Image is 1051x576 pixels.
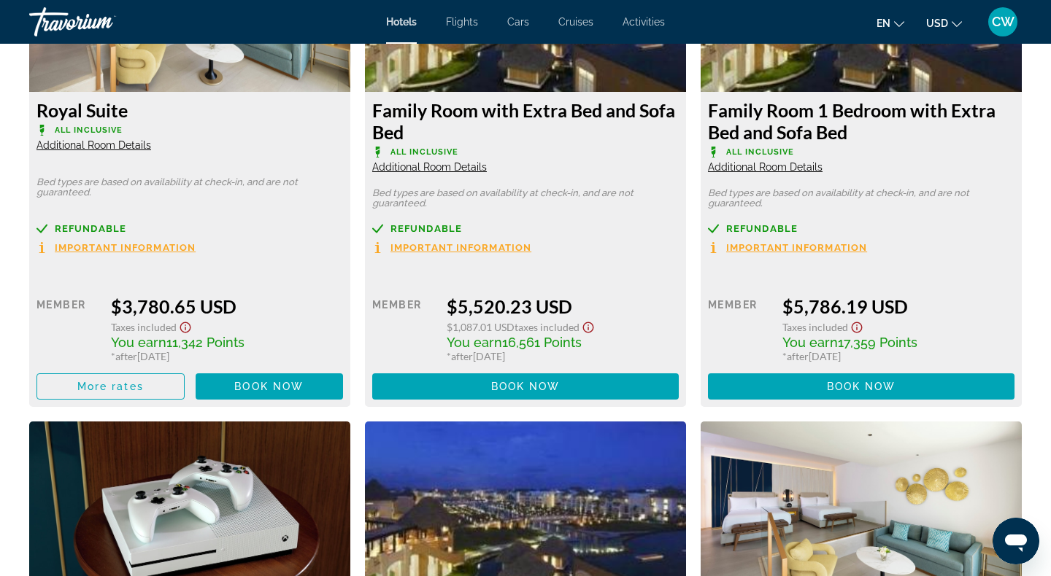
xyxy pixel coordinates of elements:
span: after [115,350,137,362]
h3: Royal Suite [36,99,343,121]
span: after [787,350,809,362]
span: Book now [827,381,896,392]
button: Book now [196,373,344,400]
button: Important Information [36,241,196,254]
button: Book now [372,373,679,400]
a: Travorium [29,3,175,41]
div: Member [708,295,771,362]
span: Taxes included [111,321,177,333]
a: Refundable [36,223,343,234]
span: Refundable [390,224,462,233]
span: en [877,17,890,29]
a: Flights [446,16,478,28]
span: USD [926,17,948,29]
iframe: Button to launch messaging window [993,518,1039,564]
span: 16,561 Points [502,335,582,350]
span: CW [992,15,1015,29]
span: Additional Room Details [36,139,151,151]
p: Bed types are based on availability at check-in, and are not guaranteed. [36,177,343,198]
span: 17,359 Points [838,335,917,350]
div: $5,520.23 USD [447,295,679,317]
h3: Family Room 1 Bedroom with Extra Bed and Sofa Bed [708,99,1015,143]
span: Refundable [726,224,798,233]
h3: Family Room with Extra Bed and Sofa Bed [372,99,679,143]
span: You earn [782,335,838,350]
button: Book now [708,373,1015,400]
div: Member [36,295,100,362]
button: User Menu [984,7,1022,37]
div: $5,786.19 USD [782,295,1015,317]
span: Taxes included [515,321,580,333]
span: Book now [234,381,304,392]
a: Cruises [558,16,593,28]
span: You earn [447,335,502,350]
a: Refundable [372,223,679,234]
div: $3,780.65 USD [111,295,343,317]
span: Important Information [390,243,531,252]
a: Hotels [386,16,417,28]
p: Bed types are based on availability at check-in, and are not guaranteed. [372,188,679,209]
div: * [DATE] [447,350,679,362]
span: All Inclusive [55,125,123,135]
button: Important Information [372,241,531,254]
a: Activities [623,16,665,28]
span: More rates [77,381,144,392]
span: Important Information [55,243,196,252]
button: Change language [877,12,904,34]
button: Show Taxes and Fees disclaimer [580,317,597,334]
span: Additional Room Details [372,161,487,173]
span: 11,342 Points [166,335,245,350]
div: * [DATE] [111,350,343,362]
span: Book now [491,381,561,392]
button: Show Taxes and Fees disclaimer [848,317,866,334]
div: Member [372,295,436,362]
span: All Inclusive [390,147,458,157]
span: Taxes included [782,321,848,333]
button: Show Taxes and Fees disclaimer [177,317,194,334]
span: All Inclusive [726,147,794,157]
p: Bed types are based on availability at check-in, and are not guaranteed. [708,188,1015,209]
span: Refundable [55,224,126,233]
a: Refundable [708,223,1015,234]
span: $1,087.01 USD [447,321,515,333]
a: Cars [507,16,529,28]
button: Important Information [708,241,867,254]
button: More rates [36,373,185,400]
div: * [DATE] [782,350,1015,362]
span: You earn [111,335,166,350]
span: after [451,350,473,362]
span: Additional Room Details [708,161,823,173]
span: Important Information [726,243,867,252]
button: Change currency [926,12,962,34]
